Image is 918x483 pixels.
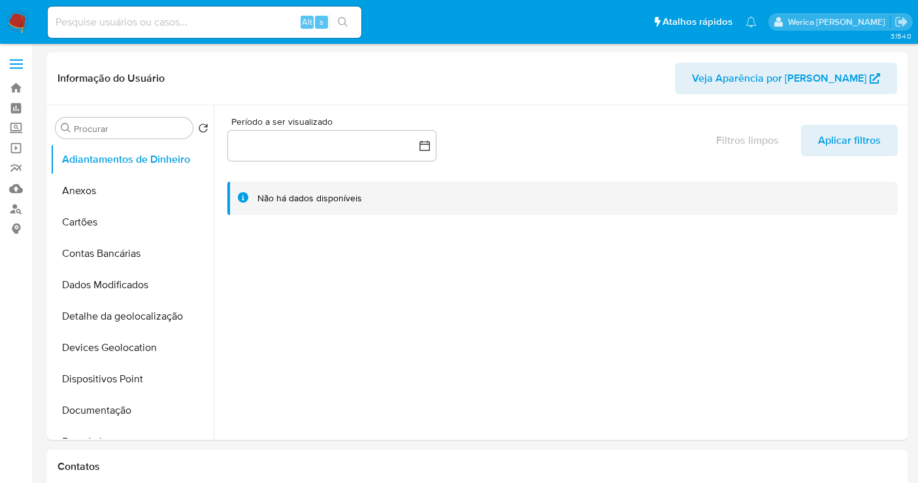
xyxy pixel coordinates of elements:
button: Empréstimos [50,426,214,458]
button: Adiantamentos de Dinheiro [50,144,214,175]
p: werica.jgaldencio@mercadolivre.com [788,16,890,28]
input: Pesquise usuários ou casos... [48,14,361,31]
button: Veja Aparência por [PERSON_NAME] [675,63,897,94]
h1: Informação do Usuário [57,72,165,85]
span: Veja Aparência por [PERSON_NAME] [692,63,866,94]
span: Alt [302,16,312,28]
button: Contas Bancárias [50,238,214,269]
button: Retornar ao pedido padrão [198,123,208,137]
button: Dados Modificados [50,269,214,301]
button: Procurar [61,123,71,133]
input: Procurar [74,123,188,135]
button: Documentação [50,395,214,426]
button: Detalhe da geolocalização [50,301,214,332]
h1: Contatos [57,460,897,473]
span: s [320,16,323,28]
span: Atalhos rápidos [663,15,732,29]
button: Anexos [50,175,214,207]
button: Devices Geolocation [50,332,214,363]
button: Dispositivos Point [50,363,214,395]
a: Sair [894,15,908,29]
a: Notificações [746,16,757,27]
button: search-icon [329,13,356,31]
button: Cartões [50,207,214,238]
